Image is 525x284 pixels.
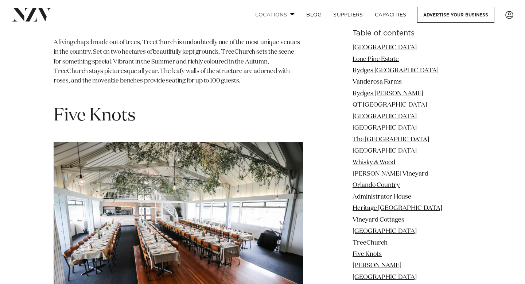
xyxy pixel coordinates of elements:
[353,171,428,177] a: [PERSON_NAME] Vineyard
[353,102,427,108] a: QT [GEOGRAPHIC_DATA]
[353,148,417,154] a: [GEOGRAPHIC_DATA]
[353,205,442,211] a: Heritage [GEOGRAPHIC_DATA]
[353,194,411,200] a: Administrator House
[327,7,369,23] a: SUPPLIERS
[249,7,300,23] a: Locations
[353,91,423,97] a: Rydges [PERSON_NAME]
[353,45,417,51] a: [GEOGRAPHIC_DATA]
[353,182,400,188] a: Orlando Country
[353,30,471,37] h6: Table of contents
[54,38,303,96] p: A living chapel made out of trees, TreeChurch is undoubtedly one of the most unique venues in the...
[353,79,402,85] a: Vanderosa Farms
[353,217,404,223] a: Vineyard Cottages
[417,7,494,23] a: Advertise your business
[369,7,412,23] a: Capacities
[353,274,417,280] a: [GEOGRAPHIC_DATA]
[353,228,417,234] a: [GEOGRAPHIC_DATA]
[54,107,136,124] span: Five Knots
[353,251,382,257] a: Five Knots
[353,68,439,74] a: Rydges [GEOGRAPHIC_DATA]
[353,56,399,62] a: Lone Pine Estate
[300,7,327,23] a: BLOG
[12,8,51,21] img: nzv-logo.png
[353,114,417,120] a: [GEOGRAPHIC_DATA]
[353,137,429,143] a: The [GEOGRAPHIC_DATA]
[353,239,388,246] a: TreeChurch
[353,262,401,269] a: [PERSON_NAME]
[353,125,417,131] a: [GEOGRAPHIC_DATA]
[353,159,395,165] a: Whisky & Wood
